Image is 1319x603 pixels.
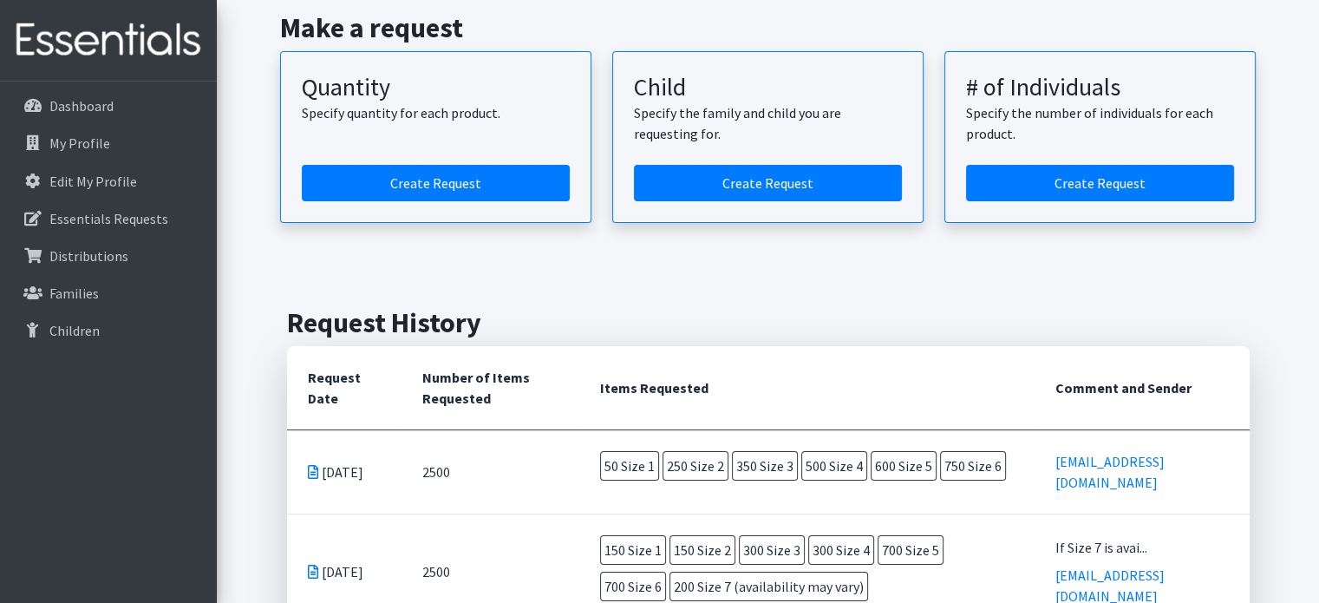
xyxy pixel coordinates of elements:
[287,429,402,514] td: [DATE]
[7,313,210,348] a: Children
[669,572,868,601] span: 200 Size 7 (availability may vary)
[49,97,114,115] p: Dashboard
[7,201,210,236] a: Essentials Requests
[634,73,902,102] h3: Child
[49,322,100,339] p: Children
[49,173,137,190] p: Edit My Profile
[871,451,937,481] span: 600 Size 5
[732,451,798,481] span: 350 Size 3
[7,164,210,199] a: Edit My Profile
[7,88,210,123] a: Dashboard
[634,165,902,201] a: Create a request for a child or family
[634,102,902,144] p: Specify the family and child you are requesting for.
[49,247,128,265] p: Distributions
[7,239,210,273] a: Distributions
[287,306,1250,339] h2: Request History
[302,165,570,201] a: Create a request by quantity
[600,572,666,601] span: 700 Size 6
[287,346,402,430] th: Request Date
[302,73,570,102] h3: Quantity
[402,429,579,514] td: 2500
[49,134,110,152] p: My Profile
[7,276,210,311] a: Families
[808,535,874,565] span: 300 Size 4
[801,451,867,481] span: 500 Size 4
[1055,453,1165,491] a: [EMAIL_ADDRESS][DOMAIN_NAME]
[669,535,735,565] span: 150 Size 2
[302,102,570,123] p: Specify quantity for each product.
[579,346,1035,430] th: Items Requested
[49,285,99,302] p: Families
[940,451,1006,481] span: 750 Size 6
[280,11,1256,44] h2: Make a request
[600,451,659,481] span: 50 Size 1
[600,535,666,565] span: 150 Size 1
[1035,346,1250,430] th: Comment and Sender
[663,451,728,481] span: 250 Size 2
[402,346,579,430] th: Number of Items Requested
[966,73,1234,102] h3: # of Individuals
[739,535,805,565] span: 300 Size 3
[966,102,1234,144] p: Specify the number of individuals for each product.
[878,535,944,565] span: 700 Size 5
[49,210,168,227] p: Essentials Requests
[966,165,1234,201] a: Create a request by number of individuals
[7,11,210,69] img: HumanEssentials
[1055,537,1229,558] div: If Size 7 is avai...
[7,126,210,161] a: My Profile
